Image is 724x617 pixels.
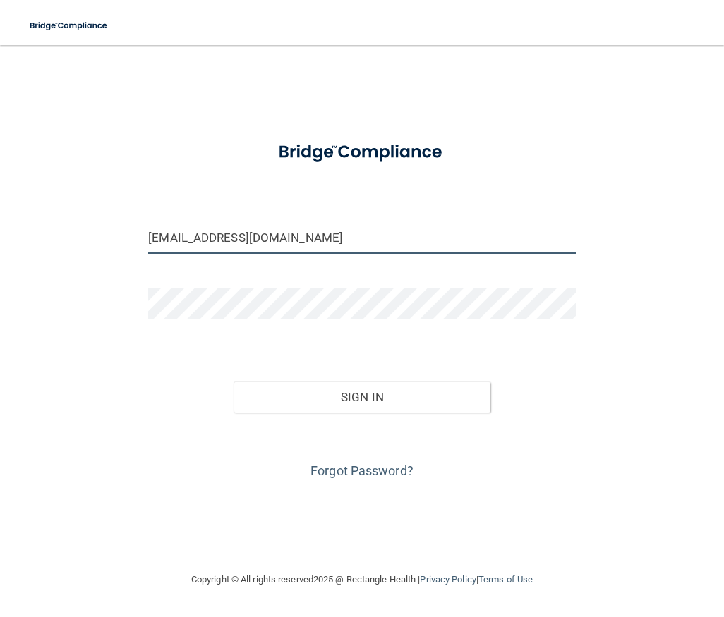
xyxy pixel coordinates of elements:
[148,222,575,254] input: Email
[104,557,620,602] div: Copyright © All rights reserved 2025 @ Rectangle Health | |
[260,130,464,175] img: bridge_compliance_login_screen.278c3ca4.svg
[420,574,476,585] a: Privacy Policy
[21,11,117,40] img: bridge_compliance_login_screen.278c3ca4.svg
[478,574,533,585] a: Terms of Use
[234,381,490,413] button: Sign In
[310,463,414,478] a: Forgot Password?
